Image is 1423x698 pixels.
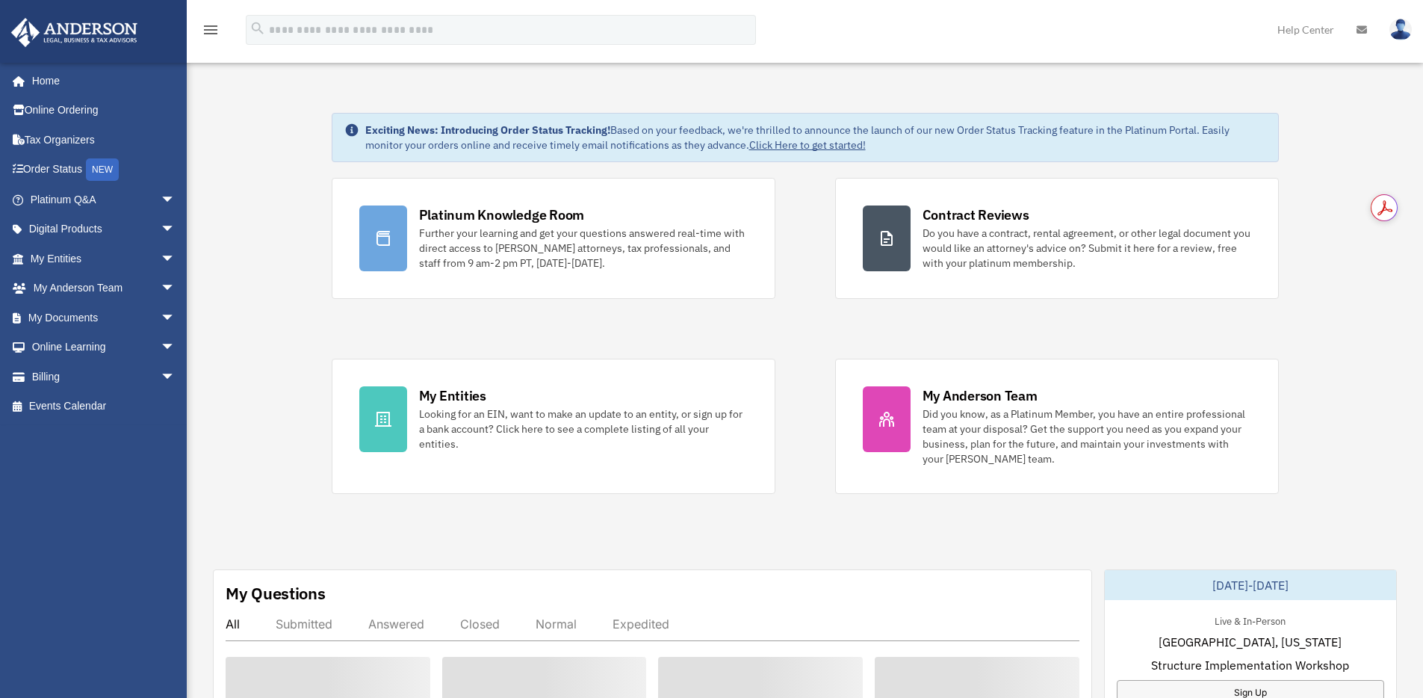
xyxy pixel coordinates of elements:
[226,582,326,605] div: My Questions
[835,178,1279,299] a: Contract Reviews Do you have a contract, rental agreement, or other legal document you would like...
[276,617,332,631] div: Submitted
[1159,633,1342,651] span: [GEOGRAPHIC_DATA], [US_STATE]
[332,178,775,299] a: Platinum Knowledge Room Further your learning and get your questions answered real-time with dire...
[1203,612,1298,628] div: Live & In-Person
[249,20,266,37] i: search
[161,303,190,333] span: arrow_drop_down
[419,206,585,224] div: Platinum Knowledge Room
[86,158,119,181] div: NEW
[419,226,748,271] div: Further your learning and get your questions answered real-time with direct access to [PERSON_NAM...
[460,617,500,631] div: Closed
[419,407,748,451] div: Looking for an EIN, want to make an update to an entity, or sign up for a bank account? Click her...
[161,214,190,245] span: arrow_drop_down
[10,185,198,214] a: Platinum Q&Aarrow_drop_down
[161,244,190,274] span: arrow_drop_down
[10,362,198,392] a: Billingarrow_drop_down
[749,138,866,152] a: Click Here to get started!
[10,244,198,274] a: My Entitiesarrow_drop_down
[10,155,198,185] a: Order StatusNEW
[10,333,198,362] a: Online Learningarrow_drop_down
[923,206,1029,224] div: Contract Reviews
[613,617,669,631] div: Expedited
[419,386,486,405] div: My Entities
[161,362,190,392] span: arrow_drop_down
[202,21,220,39] i: menu
[365,123,610,137] strong: Exciting News: Introducing Order Status Tracking!
[923,407,1251,466] div: Did you know, as a Platinum Member, you have an entire professional team at your disposal? Get th...
[835,359,1279,494] a: My Anderson Team Did you know, as a Platinum Member, you have an entire professional team at your...
[202,26,220,39] a: menu
[365,123,1266,152] div: Based on your feedback, we're thrilled to announce the launch of our new Order Status Tracking fe...
[161,274,190,304] span: arrow_drop_down
[332,359,775,494] a: My Entities Looking for an EIN, want to make an update to an entity, or sign up for a bank accoun...
[10,214,198,244] a: Digital Productsarrow_drop_down
[226,617,240,631] div: All
[923,386,1038,405] div: My Anderson Team
[1389,19,1412,40] img: User Pic
[10,96,198,126] a: Online Ordering
[1151,656,1349,674] span: Structure Implementation Workshop
[368,617,424,631] div: Answered
[161,333,190,363] span: arrow_drop_down
[923,226,1251,271] div: Do you have a contract, rental agreement, or other legal document you would like an attorney's ad...
[10,392,198,421] a: Events Calendar
[161,185,190,215] span: arrow_drop_down
[10,66,190,96] a: Home
[10,303,198,333] a: My Documentsarrow_drop_down
[536,617,577,631] div: Normal
[1105,570,1396,600] div: [DATE]-[DATE]
[7,18,142,47] img: Anderson Advisors Platinum Portal
[10,125,198,155] a: Tax Organizers
[10,274,198,303] a: My Anderson Teamarrow_drop_down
